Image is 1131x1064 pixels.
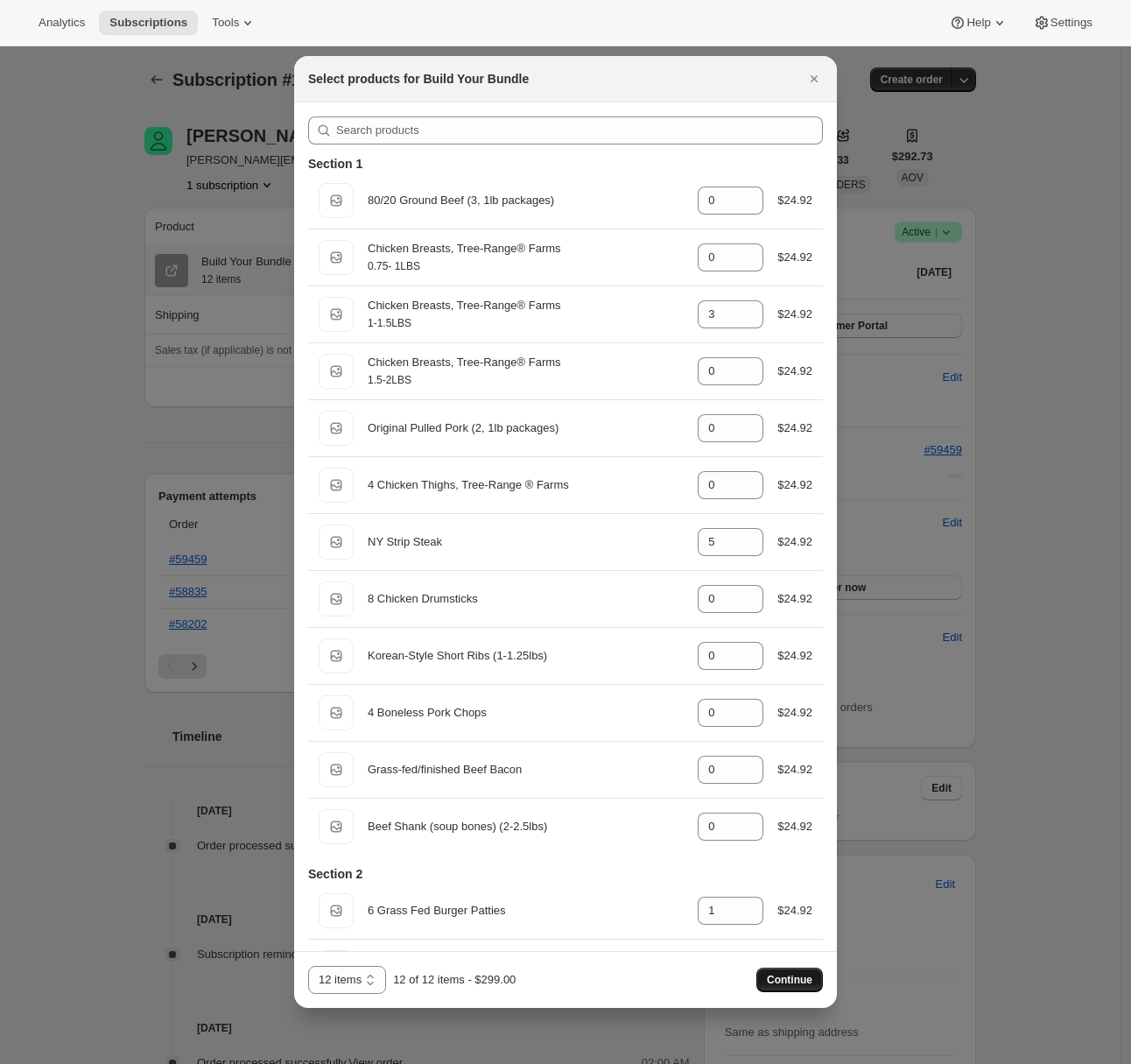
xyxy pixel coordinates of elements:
button: Help [938,11,1018,35]
div: $24.92 [777,902,812,920]
div: $24.92 [777,533,812,551]
div: 12 of 12 items - $299.00 [393,971,516,989]
div: $24.92 [777,761,812,779]
div: $24.92 [777,192,812,209]
span: Analytics [39,16,85,30]
h2: Select products for Build Your Bundle [308,70,529,88]
span: Continue [767,973,812,987]
span: Tools [212,16,239,30]
span: Settings [1050,16,1092,30]
div: 8 Chicken Drumsticks [368,590,684,608]
div: $24.92 [777,476,812,494]
input: Search products [336,116,823,144]
div: $24.92 [777,306,812,323]
div: Original Pulled Pork (2, 1lb packages) [368,419,684,437]
button: Tools [201,11,267,35]
div: $24.92 [777,647,812,665]
small: 0.75- 1LBS [368,260,420,272]
button: Close [802,67,826,91]
div: $24.92 [777,249,812,266]
small: 1-1.5LBS [368,317,411,329]
small: 1.5-2LBS [368,374,411,386]
div: $24.92 [777,363,812,380]
div: $24.92 [777,818,812,835]
h3: Section 1 [308,155,362,173]
div: 4 Boneless Pork Chops [368,704,684,722]
div: Beef Shank (soup bones) (2-2.5lbs) [368,818,684,835]
h3: Section 2 [308,865,362,883]
div: $24.92 [777,419,812,437]
button: Subscriptions [99,11,198,35]
div: Chicken Breasts, Tree-Range® Farms [368,354,684,371]
div: 4 Chicken Thighs, Tree-Range ® Farms [368,476,684,494]
div: Grass-fed/finished Beef Bacon [368,761,684,779]
div: $24.92 [777,590,812,608]
div: 6 Grass Fed Burger Patties [368,902,684,920]
div: NY Strip Steak [368,533,684,551]
div: Korean-Style Short Ribs (1-1.25lbs) [368,647,684,665]
span: Subscriptions [109,16,187,30]
span: Help [966,16,990,30]
div: Chicken Breasts, Tree-Range® Farms [368,297,684,314]
div: Chicken Breasts, Tree-Range® Farms [368,240,684,257]
div: $24.92 [777,704,812,722]
button: Settings [1022,11,1103,35]
div: 80/20 Ground Beef (3, 1lb packages) [368,192,684,209]
button: Continue [756,968,823,992]
button: Analytics [28,11,95,35]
